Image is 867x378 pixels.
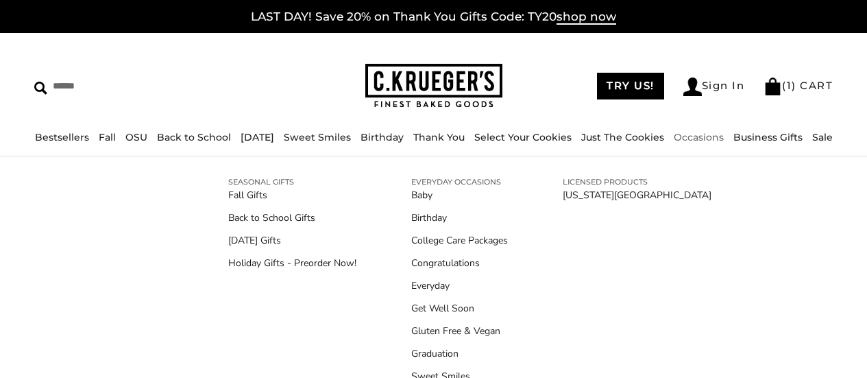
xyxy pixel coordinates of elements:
a: Graduation [411,346,508,361]
img: Bag [764,78,782,95]
img: Account [683,78,702,96]
a: Business Gifts [733,131,803,143]
a: Select Your Cookies [474,131,572,143]
a: Birthday [411,211,508,225]
a: LICENSED PRODUCTS [563,176,711,188]
a: LAST DAY! Save 20% on Thank You Gifts Code: TY20shop now [251,10,616,25]
a: Sale [812,131,833,143]
a: Fall [99,131,116,143]
a: Back to School Gifts [228,211,356,225]
a: Everyday [411,279,508,293]
a: Just The Cookies [581,131,664,143]
span: 1 [787,79,792,92]
a: Sweet Smiles [284,131,351,143]
a: [DATE] Gifts [228,233,356,248]
a: Birthday [361,131,404,143]
span: shop now [557,10,616,25]
a: Gluten Free & Vegan [411,324,508,338]
a: [DATE] [241,131,274,143]
img: C.KRUEGER'S [365,64,502,108]
a: Back to School [157,131,231,143]
a: Thank You [413,131,465,143]
a: [US_STATE][GEOGRAPHIC_DATA] [563,188,711,202]
input: Search [34,75,217,97]
a: TRY US! [597,73,664,99]
a: Occasions [674,131,724,143]
a: Congratulations [411,256,508,270]
a: Bestsellers [35,131,89,143]
a: SEASONAL GIFTS [228,176,356,188]
a: College Care Packages [411,233,508,248]
a: Sign In [683,78,745,96]
a: Holiday Gifts - Preorder Now! [228,256,356,270]
a: OSU [125,131,147,143]
a: EVERYDAY OCCASIONS [411,176,508,188]
a: Baby [411,188,508,202]
a: Get Well Soon [411,301,508,316]
a: Fall Gifts [228,188,356,202]
a: (1) CART [764,79,833,92]
img: Search [34,82,47,95]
